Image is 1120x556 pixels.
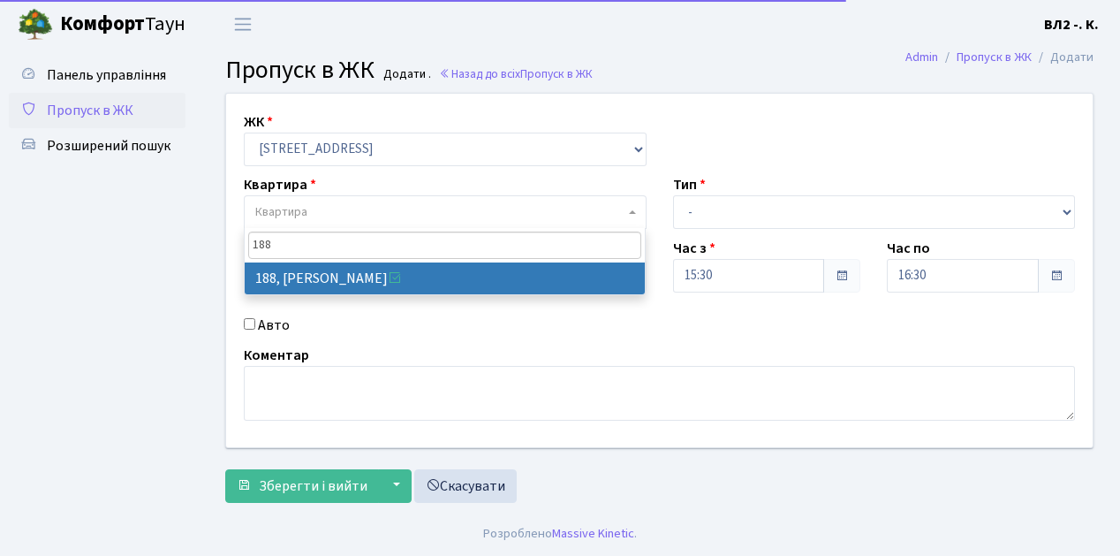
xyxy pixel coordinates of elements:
[225,52,375,88] span: Пропуск в ЖК
[9,128,185,164] a: Розширений пошук
[244,111,273,133] label: ЖК
[673,238,715,259] label: Час з
[483,524,637,544] div: Розроблено .
[879,39,1120,76] nav: breadcrumb
[414,469,517,503] a: Скасувати
[1032,48,1094,67] li: Додати
[60,10,185,40] span: Таун
[887,238,930,259] label: Час по
[1044,15,1099,34] b: ВЛ2 -. К.
[9,93,185,128] a: Пропуск в ЖК
[221,10,265,39] button: Переключити навігацію
[47,136,170,156] span: Розширений пошук
[439,65,593,82] a: Назад до всіхПропуск в ЖК
[905,48,938,66] a: Admin
[18,7,53,42] img: logo.png
[9,57,185,93] a: Панель управління
[255,203,307,221] span: Квартира
[1044,14,1099,35] a: ВЛ2 -. К.
[225,469,379,503] button: Зберегти і вийти
[380,67,431,82] small: Додати .
[673,174,706,195] label: Тип
[957,48,1032,66] a: Пропуск в ЖК
[47,101,133,120] span: Пропуск в ЖК
[244,345,309,366] label: Коментар
[259,476,367,496] span: Зберегти і вийти
[47,65,166,85] span: Панель управління
[552,524,634,543] a: Massive Kinetic
[60,10,145,38] b: Комфорт
[258,315,290,336] label: Авто
[520,65,593,82] span: Пропуск в ЖК
[245,263,646,294] li: 188, [PERSON_NAME]
[244,174,316,195] label: Квартира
